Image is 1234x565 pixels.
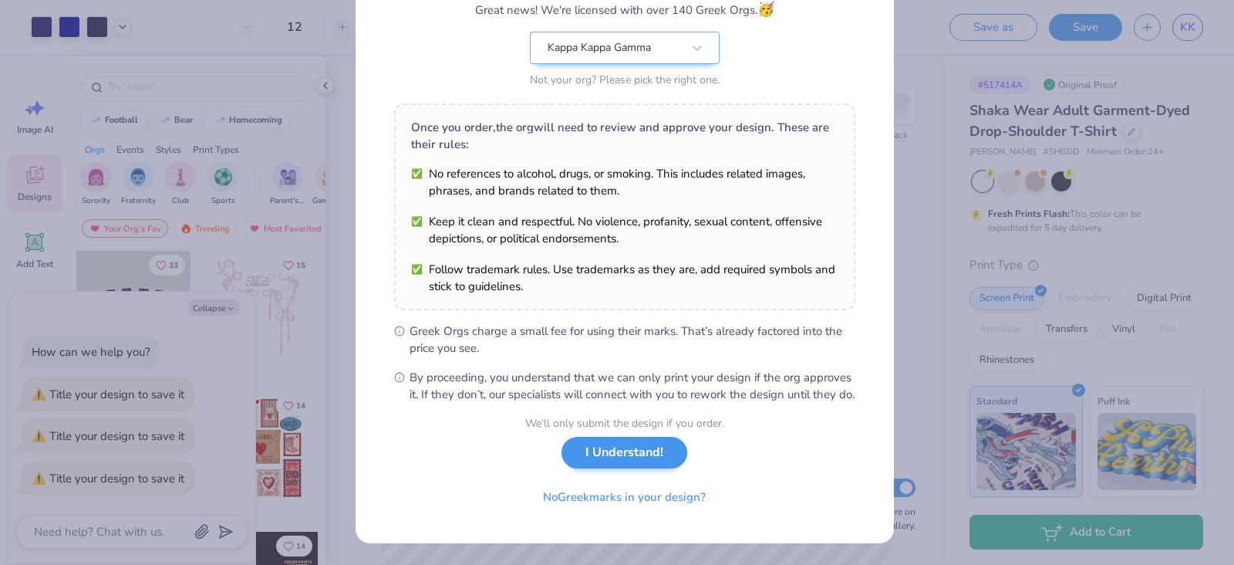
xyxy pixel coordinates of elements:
[530,72,720,88] div: Not your org? Please pick the right one.
[411,119,838,153] div: Once you order, the org will need to review and approve your design. These are their rules:
[410,323,855,357] span: Greek Orgs charge a small fee for using their marks. That’s already factored into the price you see.
[530,482,719,513] button: NoGreekmarks in your design?
[411,213,838,247] li: Keep it clean and respectful. No violence, profanity, sexual content, offensive depictions, or po...
[561,437,687,469] button: I Understand!
[411,165,838,199] li: No references to alcohol, drugs, or smoking. This includes related images, phrases, and brands re...
[410,369,855,403] span: By proceeding, you understand that we can only print your design if the org approves it. If they ...
[525,415,724,431] div: We’ll only submit the design if you order.
[411,261,838,295] li: Follow trademark rules. Use trademarks as they are, add required symbols and stick to guidelines.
